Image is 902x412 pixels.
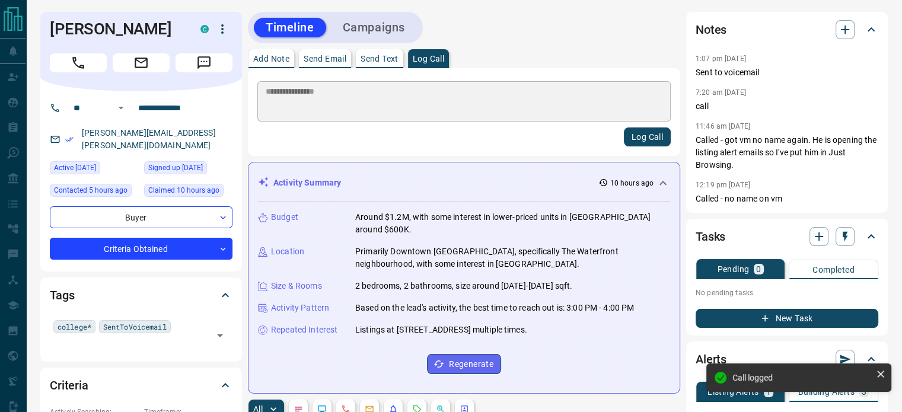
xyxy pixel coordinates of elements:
[200,25,209,33] div: condos.ca
[271,324,337,336] p: Repeated Interest
[144,161,232,178] div: Thu Jul 25 2019
[271,302,329,314] p: Activity Pattern
[113,53,170,72] span: Email
[212,327,228,344] button: Open
[50,53,107,72] span: Call
[696,284,878,302] p: No pending tasks
[54,162,96,174] span: Active [DATE]
[271,211,298,223] p: Budget
[50,286,74,305] h2: Tags
[50,184,138,200] div: Tue Sep 16 2025
[696,193,878,205] p: Called - no name on vm
[413,55,444,63] p: Log Call
[82,128,216,150] a: [PERSON_NAME][EMAIL_ADDRESS][PERSON_NAME][DOMAIN_NAME]
[176,53,232,72] span: Message
[271,280,322,292] p: Size & Rooms
[610,178,654,189] p: 10 hours ago
[50,376,88,395] h2: Criteria
[148,162,203,174] span: Signed up [DATE]
[696,122,750,130] p: 11:46 am [DATE]
[812,266,855,274] p: Completed
[331,18,417,37] button: Campaigns
[696,227,725,246] h2: Tasks
[50,238,232,260] div: Criteria Obtained
[50,371,232,400] div: Criteria
[50,20,183,39] h1: [PERSON_NAME]
[696,100,878,113] p: call
[696,345,878,373] div: Alerts
[144,184,232,200] div: Tue Sep 16 2025
[355,302,634,314] p: Based on the lead's activity, the best time to reach out is: 3:00 PM - 4:00 PM
[50,161,138,178] div: Mon Sep 15 2025
[103,321,167,333] span: SentToVoicemail
[696,350,726,369] h2: Alerts
[361,55,399,63] p: Send Text
[271,245,304,258] p: Location
[696,222,878,251] div: Tasks
[254,18,326,37] button: Timeline
[427,354,501,374] button: Regenerate
[355,280,572,292] p: 2 bedrooms, 2 bathrooms, size around [DATE]-[DATE] sqft.
[696,309,878,328] button: New Task
[696,20,726,39] h2: Notes
[696,181,750,189] p: 12:19 pm [DATE]
[696,66,878,79] p: Sent to voicemail
[258,172,670,194] div: Activity Summary10 hours ago
[717,265,749,273] p: Pending
[58,321,91,333] span: college*
[253,55,289,63] p: Add Note
[696,15,878,44] div: Notes
[65,135,74,143] svg: Email Verified
[355,211,670,236] p: Around $1.2M, with some interest in lower-priced units in [GEOGRAPHIC_DATA] around $600K.
[273,177,341,189] p: Activity Summary
[50,281,232,309] div: Tags
[696,88,746,97] p: 7:20 am [DATE]
[114,101,128,115] button: Open
[624,127,671,146] button: Log Call
[696,55,746,63] p: 1:07 pm [DATE]
[732,373,871,382] div: Call logged
[50,206,232,228] div: Buyer
[756,265,761,273] p: 0
[148,184,219,196] span: Claimed 10 hours ago
[355,324,527,336] p: Listings at [STREET_ADDRESS] multiple times.
[54,184,128,196] span: Contacted 5 hours ago
[355,245,670,270] p: Primarily Downtown [GEOGRAPHIC_DATA], specifically The Waterfront neighbourhood, with some intere...
[696,134,878,171] p: Called - got vm no name again. He is opening the listing alert emails so I've put him in Just Bro...
[304,55,346,63] p: Send Email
